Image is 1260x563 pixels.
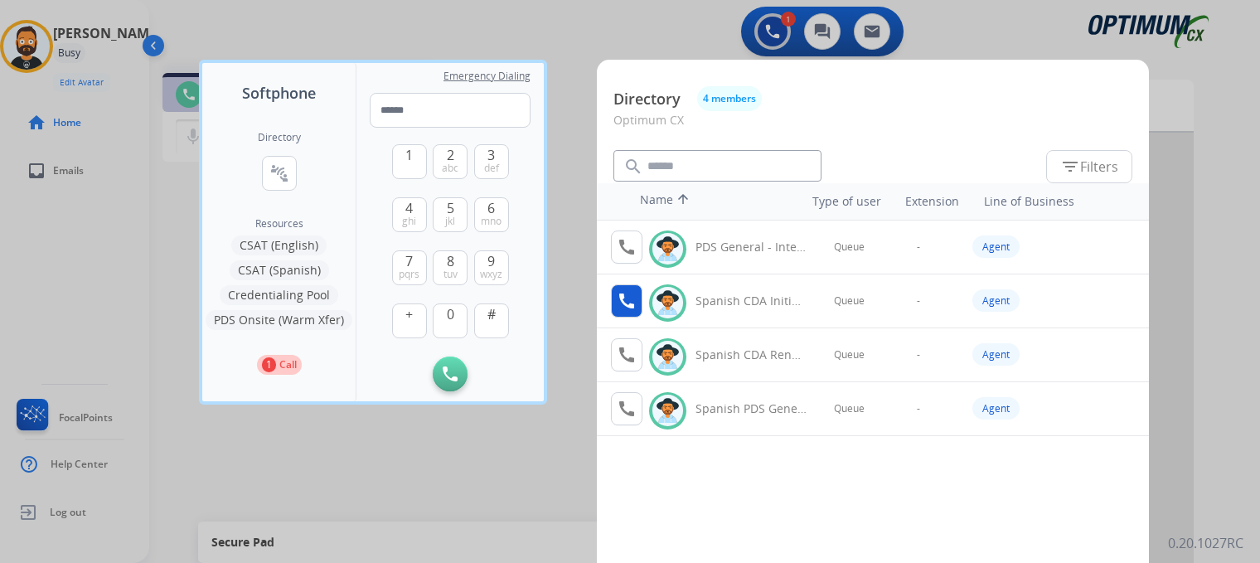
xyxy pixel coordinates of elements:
span: 9 [487,251,495,271]
span: 2 [447,145,454,165]
div: PDS General - Internal [695,239,807,255]
div: Agent [972,397,1020,420]
div: Agent [972,235,1020,258]
img: avatar [656,290,680,316]
button: 6mno [474,197,509,232]
th: Extension [897,185,967,218]
div: Agent [972,289,1020,312]
span: jkl [445,215,455,228]
th: Line of Business [976,185,1141,218]
span: wxyz [480,268,502,281]
span: Queue [834,402,865,415]
button: 5jkl [433,197,468,232]
mat-icon: call [617,399,637,419]
span: 3 [487,145,495,165]
span: def [484,162,499,175]
th: Name [632,183,781,220]
button: 1Call [257,355,302,375]
span: 1 [405,145,413,165]
button: Filters [1046,150,1132,183]
button: + [392,303,427,338]
button: CSAT (English) [231,235,327,255]
span: pqrs [399,268,419,281]
mat-icon: call [617,345,637,365]
div: Spanish PDS General - Internal [695,400,807,417]
button: Credentialing Pool [220,285,338,305]
p: Call [279,357,297,372]
mat-icon: search [623,157,643,177]
h2: Directory [258,131,301,144]
mat-icon: filter_list [1060,157,1080,177]
span: Softphone [242,81,316,104]
span: tuv [443,268,458,281]
img: avatar [656,398,680,424]
button: 4 members [697,86,762,111]
button: 2abc [433,144,468,179]
span: 6 [487,198,495,218]
button: 1 [392,144,427,179]
span: 0 [447,304,454,324]
span: - [917,294,920,308]
button: PDS Onsite (Warm Xfer) [206,310,352,330]
span: + [405,304,413,324]
span: 8 [447,251,454,271]
p: Optimum CX [613,111,1132,142]
img: avatar [656,344,680,370]
span: Queue [834,348,865,362]
mat-icon: arrow_upward [673,192,693,211]
div: Agent [972,343,1020,366]
button: 0 [433,303,468,338]
div: Spanish CDA Initial General - Internal [695,293,807,309]
span: Emergency Dialing [443,70,531,83]
button: 3def [474,144,509,179]
button: 9wxyz [474,250,509,285]
button: 4ghi [392,197,427,232]
span: Resources [255,217,303,231]
span: Filters [1060,157,1118,177]
button: CSAT (Spanish) [230,260,329,280]
span: - [917,402,920,415]
span: 5 [447,198,454,218]
p: 0.20.1027RC [1168,533,1243,553]
img: call-button [443,366,458,381]
mat-icon: call [617,237,637,257]
p: Directory [613,88,681,110]
span: abc [442,162,458,175]
mat-icon: call [617,291,637,311]
span: Queue [834,240,865,254]
button: # [474,303,509,338]
span: - [917,240,920,254]
button: 8tuv [433,250,468,285]
span: - [917,348,920,362]
mat-icon: connect_without_contact [269,163,289,183]
span: 4 [405,198,413,218]
p: 1 [262,357,276,372]
div: Spanish CDA Renewal General - Internal [695,347,807,363]
span: 7 [405,251,413,271]
span: mno [481,215,502,228]
th: Type of user [789,185,889,218]
img: avatar [656,236,680,262]
span: ghi [402,215,416,228]
span: # [487,304,496,324]
span: Queue [834,294,865,308]
button: 7pqrs [392,250,427,285]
